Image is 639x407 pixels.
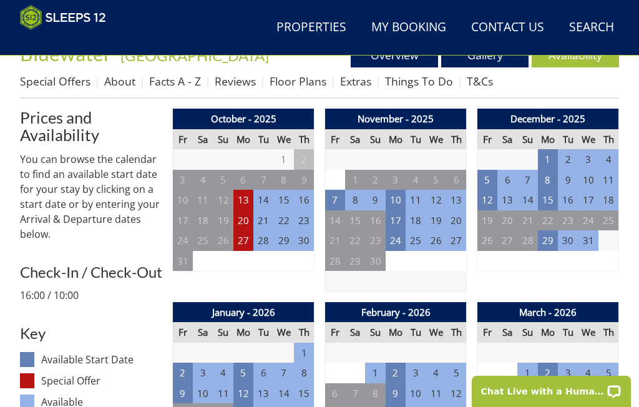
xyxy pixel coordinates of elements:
[558,190,578,210] td: 16
[477,109,619,129] th: December - 2025
[345,129,365,150] th: Sa
[365,322,385,343] th: Su
[233,170,253,190] td: 6
[104,74,135,89] a: About
[406,230,426,251] td: 25
[253,170,273,190] td: 7
[477,129,497,150] th: Fr
[173,322,193,343] th: Fr
[274,190,294,210] td: 15
[497,190,517,210] td: 13
[446,363,466,383] td: 5
[294,170,314,190] td: 9
[558,149,578,170] td: 2
[598,190,618,210] td: 18
[213,363,233,383] td: 4
[14,37,145,48] iframe: Customer reviews powered by Trustpilot
[294,322,314,343] th: Th
[20,74,90,89] a: Special Offers
[365,363,385,383] td: 1
[538,190,558,210] td: 15
[558,322,578,343] th: Tu
[564,14,619,42] a: Search
[446,129,466,150] th: Th
[406,383,426,404] td: 10
[233,210,253,231] td: 20
[274,363,294,383] td: 7
[386,230,406,251] td: 24
[386,322,406,343] th: Mo
[517,210,537,231] td: 21
[274,230,294,251] td: 29
[578,170,598,190] td: 10
[446,383,466,404] td: 12
[406,170,426,190] td: 4
[365,170,385,190] td: 2
[253,383,273,404] td: 13
[365,230,385,251] td: 23
[386,383,406,404] td: 9
[477,302,619,323] th: March - 2026
[173,363,193,383] td: 2
[406,322,426,343] th: Tu
[477,322,497,343] th: Fr
[193,170,213,190] td: 4
[517,129,537,150] th: Su
[294,230,314,251] td: 30
[426,190,446,210] td: 12
[497,170,517,190] td: 6
[517,322,537,343] th: Su
[274,129,294,150] th: We
[294,343,314,363] td: 1
[406,190,426,210] td: 11
[538,230,558,251] td: 29
[467,74,493,89] a: T&Cs
[345,170,365,190] td: 1
[426,363,446,383] td: 4
[325,302,467,323] th: February - 2026
[340,74,371,89] a: Extras
[426,383,446,404] td: 11
[270,74,326,89] a: Floor Plans
[578,129,598,150] th: We
[193,383,213,404] td: 10
[173,109,315,129] th: October - 2025
[274,149,294,170] td: 1
[173,230,193,251] td: 24
[253,190,273,210] td: 14
[446,322,466,343] th: Th
[365,210,385,231] td: 16
[325,210,345,231] td: 14
[213,190,233,210] td: 12
[274,322,294,343] th: We
[345,322,365,343] th: Sa
[426,129,446,150] th: We
[426,210,446,231] td: 19
[253,230,273,251] td: 28
[233,363,253,383] td: 5
[294,210,314,231] td: 23
[345,190,365,210] td: 8
[598,322,618,343] th: Th
[578,363,598,383] td: 4
[173,302,315,323] th: January - 2026
[149,74,201,89] a: Facts A - Z
[386,129,406,150] th: Mo
[446,210,466,231] td: 20
[345,383,365,404] td: 7
[366,14,451,42] a: My Booking
[20,264,162,280] h3: Check-In / Check-Out
[253,210,273,231] td: 21
[253,363,273,383] td: 6
[213,170,233,190] td: 5
[20,152,162,242] p: You can browse the calendar to find an available start date for your stay by clicking on a start ...
[233,322,253,343] th: Mo
[598,210,618,231] td: 25
[325,230,345,251] td: 21
[446,190,466,210] td: 13
[325,322,345,343] th: Fr
[213,230,233,251] td: 26
[173,129,193,150] th: Fr
[538,322,558,343] th: Mo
